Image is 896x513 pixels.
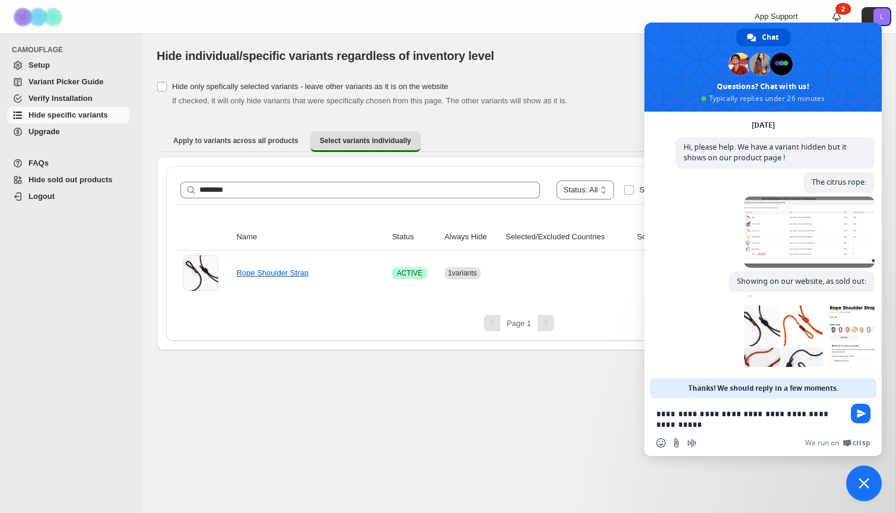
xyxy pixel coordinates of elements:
[183,255,218,291] img: Rope Shoulder Strap
[687,438,697,448] span: Audio message
[389,224,441,251] th: Status
[507,319,531,328] span: Page 1
[762,28,779,46] span: Chat
[672,438,681,448] span: Send a file
[639,185,768,194] span: Show Camouflage managed products
[12,45,134,55] span: CAMOUFLAGE
[634,224,710,251] th: Scheduled Hide
[164,131,308,150] button: Apply to variants across all products
[805,438,870,448] a: We run onCrisp
[28,175,113,184] span: Hide sold out products
[835,3,851,15] div: 2
[172,82,448,91] span: Hide only spefically selected variants - leave other variants as it is on the website
[7,90,129,107] a: Verify Installation
[862,7,891,26] button: Avatar with initials L
[28,127,60,136] span: Upgrade
[176,315,862,331] nav: Pagination
[846,465,882,501] div: Close chat
[755,12,797,21] span: App Support
[7,155,129,172] a: FAQs
[28,110,108,119] span: Hide specific variants
[752,122,775,129] div: [DATE]
[7,74,129,90] a: Variant Picker Guide
[236,268,308,277] a: Rope Shoulder Strap
[320,136,411,145] span: Select variants individually
[157,49,494,62] span: Hide individual/specific variants regardless of inventory level
[736,28,790,46] div: Chat
[688,378,838,398] span: Thanks! We should reply in a few moments.
[737,276,866,286] span: Showing on our website, as sold out:
[310,131,421,152] button: Select variants individually
[28,192,55,201] span: Logout
[805,438,839,448] span: We run on
[157,157,881,350] div: Select variants individually
[880,13,884,20] text: L
[28,94,93,103] span: Verify Installation
[28,61,50,69] span: Setup
[441,224,502,251] th: Always Hide
[233,224,388,251] th: Name
[7,188,129,205] a: Logout
[173,136,298,145] span: Apply to variants across all products
[7,57,129,74] a: Setup
[656,408,844,430] textarea: Compose your message...
[656,438,666,448] span: Insert an emoji
[7,107,129,123] a: Hide specific variants
[28,159,49,167] span: FAQs
[397,268,422,278] span: ACTIVE
[7,123,129,140] a: Upgrade
[684,142,847,163] span: Hi, please help. We have a variant hidden but it shows on our product page !
[9,1,69,33] img: Camouflage
[502,224,633,251] th: Selected/Excluded Countries
[812,177,866,187] span: The citrus rope:
[172,96,567,105] span: If checked, it will only hide variants that were specifically chosen from this page. The other va...
[873,8,890,25] span: Avatar with initials L
[28,77,103,86] span: Variant Picker Guide
[448,269,477,277] span: 1 variants
[831,11,843,23] a: 2
[853,438,870,448] span: Crisp
[851,404,870,423] span: Send
[7,172,129,188] a: Hide sold out products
